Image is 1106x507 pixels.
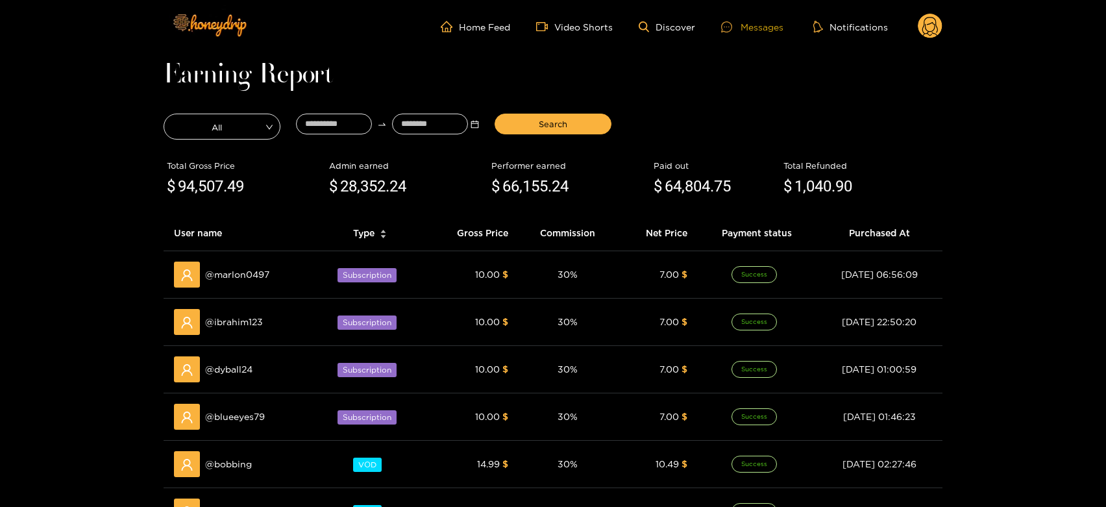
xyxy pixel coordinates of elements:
span: Subscription [338,315,397,330]
span: Subscription [338,268,397,282]
a: Home Feed [441,21,510,32]
span: Subscription [338,363,397,377]
span: $ [502,364,508,374]
span: video-camera [536,21,554,32]
th: User name [164,216,314,251]
span: $ [682,412,687,421]
span: $ [682,459,687,469]
span: Search [539,117,567,130]
span: @ bobbing [205,457,252,471]
span: $ [682,364,687,374]
span: Subscription [338,410,397,425]
a: Video Shorts [536,21,613,32]
span: 30 % [558,459,578,469]
span: [DATE] 01:00:59 [842,364,916,374]
div: Total Refunded [783,159,939,172]
th: Payment status [698,216,816,251]
span: $ [502,412,508,421]
span: VOD [353,458,382,472]
span: 94,507 [178,177,223,195]
span: 10.00 [475,317,500,327]
span: 66,155 [502,177,548,195]
span: .75 [710,177,731,195]
span: 30 % [558,364,578,374]
span: 64,804 [665,177,710,195]
span: $ [783,175,792,199]
span: caret-up [380,228,387,235]
span: user [180,364,193,377]
span: @ dyball24 [205,362,252,377]
span: $ [682,269,687,279]
button: Search [495,114,611,134]
div: Performer earned [491,159,647,172]
span: 10.49 [656,459,679,469]
h1: Earning Report [164,66,942,84]
span: @ ibrahim123 [205,315,263,329]
span: 7.00 [659,317,679,327]
span: [DATE] 02:27:46 [842,459,916,469]
span: 7.00 [659,269,679,279]
span: $ [502,459,508,469]
span: $ [491,175,500,199]
span: user [180,316,193,329]
span: $ [502,317,508,327]
th: Purchased At [816,216,942,251]
span: Success [731,361,777,378]
span: .49 [223,177,244,195]
span: 14.99 [477,459,500,469]
span: 1,040 [794,177,831,195]
span: $ [654,175,662,199]
div: Admin earned [329,159,485,172]
span: [DATE] 01:46:23 [843,412,916,421]
span: user [180,411,193,424]
span: user [180,458,193,471]
th: Commission [519,216,617,251]
span: caret-down [380,233,387,240]
span: Success [731,314,777,330]
span: All [164,117,280,136]
span: $ [167,175,175,199]
span: [DATE] 22:50:20 [842,317,916,327]
span: $ [502,269,508,279]
th: Net Price [617,216,698,251]
span: Success [731,408,777,425]
span: @ blueeyes79 [205,410,265,424]
span: user [180,269,193,282]
span: 10.00 [475,269,500,279]
span: 7.00 [659,364,679,374]
th: Gross Price [425,216,519,251]
span: $ [329,175,338,199]
span: @ marlon0497 [205,267,269,282]
span: swap-right [377,119,387,129]
span: 30 % [558,269,578,279]
span: Type [353,226,375,240]
span: Success [731,456,777,473]
a: Discover [639,21,695,32]
span: 30 % [558,412,578,421]
div: Messages [721,19,783,34]
div: Paid out [654,159,777,172]
span: 30 % [558,317,578,327]
span: [DATE] 06:56:09 [841,269,918,279]
span: 10.00 [475,412,500,421]
div: Total Gross Price [167,159,323,172]
span: 7.00 [659,412,679,421]
span: .24 [548,177,569,195]
span: Success [731,266,777,283]
span: home [441,21,459,32]
span: .90 [831,177,852,195]
span: to [377,119,387,129]
span: 10.00 [475,364,500,374]
button: Notifications [809,20,892,33]
span: $ [682,317,687,327]
span: 28,352 [340,177,386,195]
span: .24 [386,177,406,195]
